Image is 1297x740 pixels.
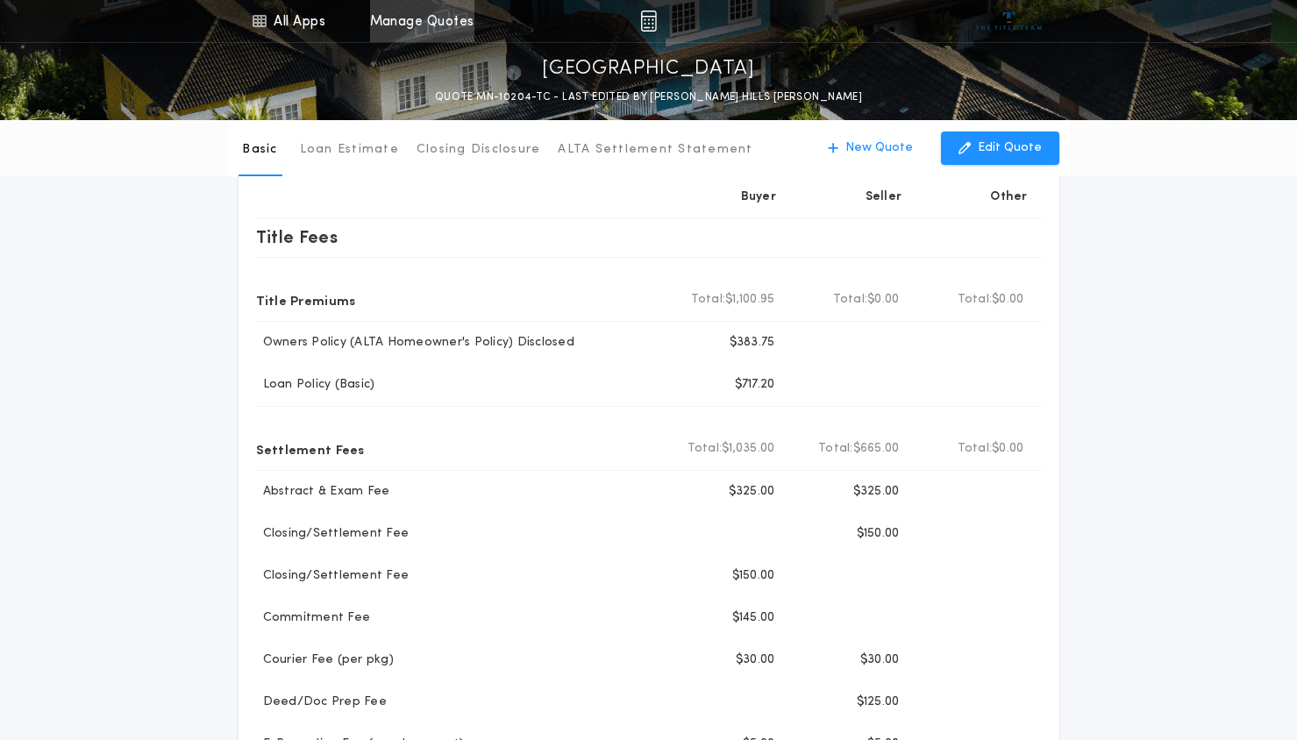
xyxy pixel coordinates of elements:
[725,291,774,309] span: $1,100.95
[558,141,752,159] p: ALTA Settlement Statement
[857,694,900,711] p: $125.00
[833,291,868,309] b: Total:
[990,189,1027,206] p: Other
[256,286,356,314] p: Title Premiums
[866,189,902,206] p: Seller
[845,139,913,157] p: New Quote
[853,483,900,501] p: $325.00
[256,525,410,543] p: Closing/Settlement Fee
[256,483,390,501] p: Abstract & Exam Fee
[741,189,776,206] p: Buyer
[810,132,930,165] button: New Quote
[640,11,657,32] img: img
[853,440,900,458] span: $665.00
[735,376,775,394] p: $717.20
[256,435,365,463] p: Settlement Fees
[732,609,775,627] p: $145.00
[976,12,1042,30] img: vs-icon
[435,89,863,106] p: QUOTE MN-10204-TC - LAST EDITED BY [PERSON_NAME] HILLS [PERSON_NAME]
[256,376,375,394] p: Loan Policy (Basic)
[256,223,339,251] p: Title Fees
[300,141,399,159] p: Loan Estimate
[867,291,899,309] span: $0.00
[992,291,1023,309] span: $0.00
[417,141,541,159] p: Closing Disclosure
[958,291,993,309] b: Total:
[688,440,723,458] b: Total:
[978,139,1042,157] p: Edit Quote
[958,440,993,458] b: Total:
[941,132,1059,165] button: Edit Quote
[729,483,775,501] p: $325.00
[818,440,853,458] b: Total:
[256,651,394,669] p: Courier Fee (per pkg)
[256,334,574,352] p: Owners Policy (ALTA Homeowner's Policy) Disclosed
[242,141,277,159] p: Basic
[256,609,371,627] p: Commitment Fee
[730,334,775,352] p: $383.75
[860,651,900,669] p: $30.00
[691,291,726,309] b: Total:
[732,567,775,585] p: $150.00
[256,567,410,585] p: Closing/Settlement Fee
[857,525,900,543] p: $150.00
[542,55,755,83] p: [GEOGRAPHIC_DATA]
[256,694,387,711] p: Deed/Doc Prep Fee
[722,440,774,458] span: $1,035.00
[736,651,775,669] p: $30.00
[992,440,1023,458] span: $0.00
